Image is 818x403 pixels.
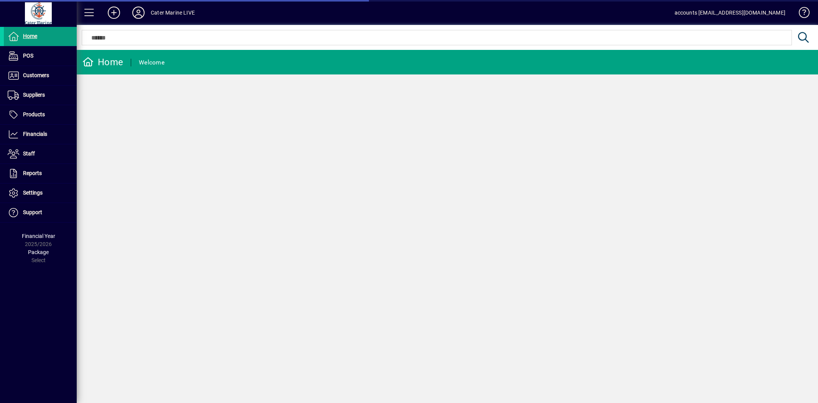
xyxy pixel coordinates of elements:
[4,86,77,105] a: Suppliers
[82,56,123,68] div: Home
[793,2,808,26] a: Knowledge Base
[23,170,42,176] span: Reports
[4,203,77,222] a: Support
[22,233,55,239] span: Financial Year
[4,66,77,85] a: Customers
[23,72,49,78] span: Customers
[4,183,77,203] a: Settings
[23,53,33,59] span: POS
[23,209,42,215] span: Support
[675,7,785,19] div: accounts [EMAIL_ADDRESS][DOMAIN_NAME]
[23,33,37,39] span: Home
[4,105,77,124] a: Products
[4,164,77,183] a: Reports
[23,92,45,98] span: Suppliers
[102,6,126,20] button: Add
[28,249,49,255] span: Package
[4,125,77,144] a: Financials
[23,111,45,117] span: Products
[126,6,151,20] button: Profile
[151,7,195,19] div: Cater Marine LIVE
[4,46,77,66] a: POS
[4,144,77,164] a: Staff
[139,56,165,69] div: Welcome
[23,150,35,157] span: Staff
[23,190,43,196] span: Settings
[23,131,47,137] span: Financials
